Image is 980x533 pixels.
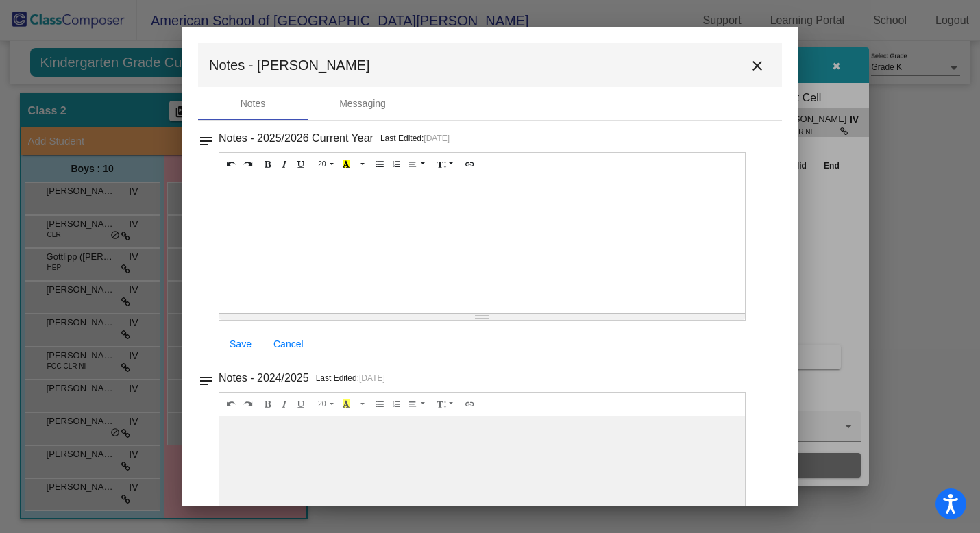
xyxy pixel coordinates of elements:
button: Font Size [313,396,339,412]
button: Undo (⌘+Z) [223,156,240,173]
span: 20 [318,399,326,408]
button: Recent Color [338,396,355,412]
button: Paragraph [404,396,430,412]
button: Ordered list (⌘+⇧+NUM8) [388,156,405,173]
button: Link (⌘+K) [461,156,478,173]
button: Link (⌘+K) [461,396,478,412]
mat-icon: notes [198,129,215,145]
mat-icon: notes [198,369,215,385]
button: Unordered list (⌘+⇧+NUM7) [371,156,389,173]
button: Undo (⌘+Z) [223,396,240,412]
span: [DATE] [424,134,450,143]
span: Cancel [273,338,304,349]
div: Notes [241,97,266,111]
button: Ordered list (⌘+⇧+NUM8) [388,396,405,412]
button: Bold (⌘+B) [260,396,277,412]
button: Underline (⌘+U) [293,156,310,173]
span: 20 [318,160,326,168]
p: Last Edited: [316,371,385,385]
button: Italic (⌘+I) [276,156,293,173]
p: Last Edited: [380,132,450,145]
h3: Notes - 2024/2025 [219,369,309,388]
button: Unordered list (⌘+⇧+NUM7) [371,396,389,412]
button: Recent Color [338,156,355,173]
h3: Notes - 2025/2026 Current Year [219,129,373,148]
mat-icon: close [749,58,765,74]
button: Underline (⌘+U) [293,396,310,412]
button: Redo (⌘+⇧+Z) [239,156,256,173]
button: Bold (⌘+B) [260,156,277,173]
button: Redo (⌘+⇧+Z) [239,396,256,412]
span: [DATE] [359,373,385,383]
button: Line Height [433,156,458,173]
div: Resize [219,314,745,320]
button: Italic (⌘+I) [276,396,293,412]
button: Line Height [433,396,458,412]
span: Notes - [PERSON_NAME] [209,54,370,76]
button: Font Size [313,156,339,173]
div: Messaging [339,97,386,111]
button: More Color [354,396,368,412]
span: Save [230,338,252,349]
button: Paragraph [404,156,430,173]
button: More Color [354,156,368,173]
